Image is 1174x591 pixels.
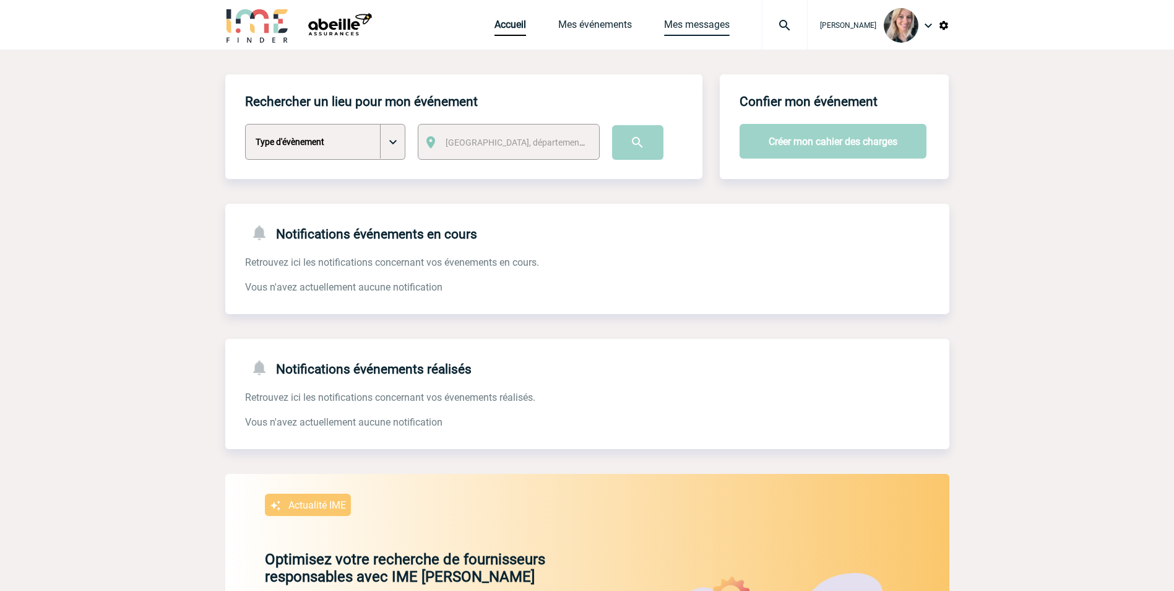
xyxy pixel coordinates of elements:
[740,94,878,109] h4: Confier mon événement
[245,256,539,268] span: Retrouvez ici les notifications concernant vos évenements en cours.
[820,21,876,30] span: [PERSON_NAME]
[245,281,442,293] span: Vous n'avez actuellement aucune notification
[250,224,276,242] img: notifications-24-px-g.png
[245,416,442,428] span: Vous n'avez actuellement aucune notification
[225,7,290,43] img: IME-Finder
[740,124,926,159] button: Créer mon cahier des charges
[245,359,472,377] h4: Notifications événements réalisés
[245,94,478,109] h4: Rechercher un lieu pour mon événement
[245,224,477,242] h4: Notifications événements en cours
[612,125,663,160] input: Submit
[494,19,526,36] a: Accueil
[558,19,632,36] a: Mes événements
[288,499,346,511] p: Actualité IME
[245,392,535,403] span: Retrouvez ici les notifications concernant vos évenements réalisés.
[884,8,918,43] img: 129785-0.jpg
[250,359,276,377] img: notifications-24-px-g.png
[446,138,618,147] span: [GEOGRAPHIC_DATA], département, région...
[664,19,730,36] a: Mes messages
[225,551,636,585] p: Optimisez votre recherche de fournisseurs responsables avec IME [PERSON_NAME]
